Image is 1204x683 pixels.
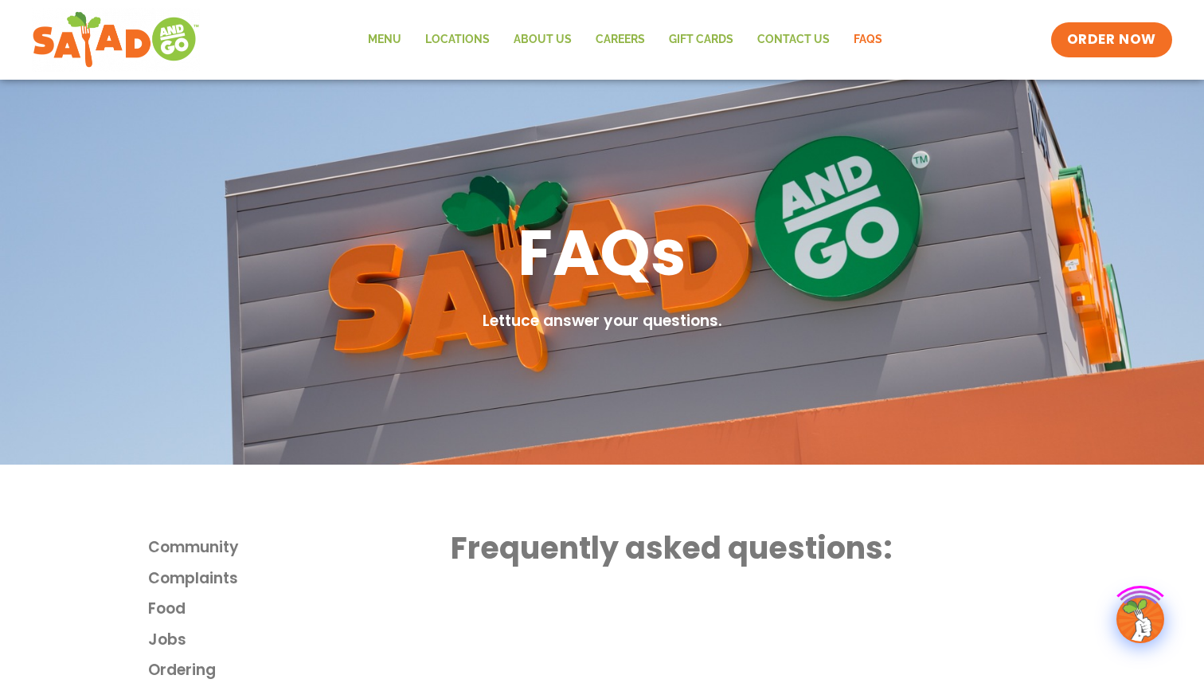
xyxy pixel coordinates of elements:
[483,310,722,333] h2: Lettuce answer your questions.
[657,22,745,58] a: GIFT CARDS
[356,22,413,58] a: Menu
[148,598,186,621] span: Food
[148,567,238,591] span: Complaints
[413,22,502,58] a: Locations
[518,211,686,294] h1: FAQs
[584,22,657,58] a: Careers
[148,567,451,591] a: Complaints
[356,22,894,58] nav: Menu
[148,598,451,621] a: Food
[32,8,200,72] img: new-SAG-logo-768×292
[148,629,186,652] span: Jobs
[745,22,842,58] a: Contact Us
[502,22,584,58] a: About Us
[148,536,451,559] a: Community
[1067,30,1156,49] span: ORDER NOW
[451,528,1056,567] h2: Frequently asked questions:
[1051,22,1172,57] a: ORDER NOW
[148,536,239,559] span: Community
[148,659,216,682] span: Ordering
[148,659,451,682] a: Ordering
[148,629,451,652] a: Jobs
[842,22,894,58] a: FAQs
